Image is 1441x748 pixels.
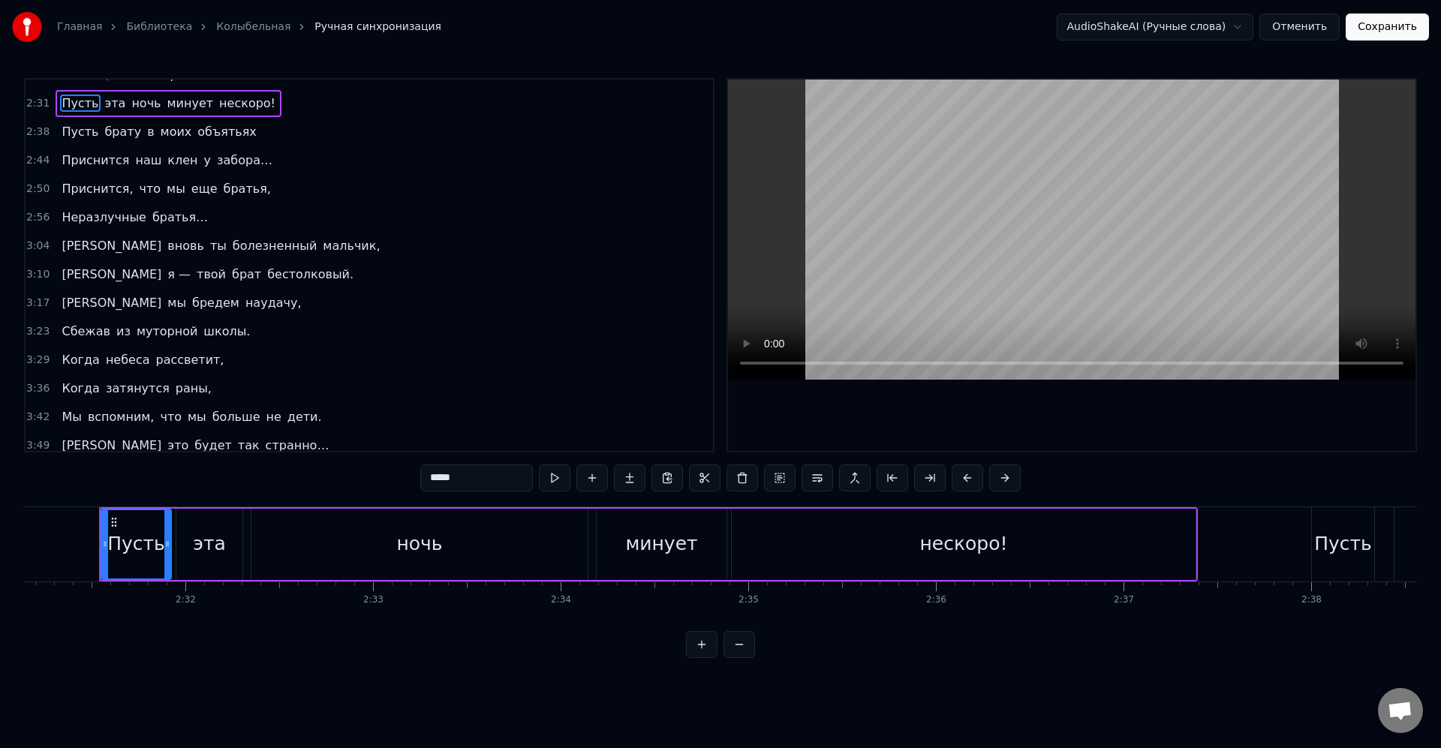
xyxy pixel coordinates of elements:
span: Ручная синхронизация [314,20,441,35]
div: нескоро! [919,530,1007,558]
span: вновь [166,237,206,254]
span: Неразлучные [60,209,147,226]
span: еще [190,180,219,197]
div: 2:32 [176,594,196,606]
div: 2:34 [551,594,571,606]
span: больше [211,408,262,425]
span: болезненный [231,237,319,254]
span: бредем [191,294,241,311]
span: муторной [135,323,199,340]
span: дети. [286,408,323,425]
span: клен [166,152,199,169]
span: мы [186,408,208,425]
span: 2:50 [26,182,50,197]
a: Библиотека [126,20,192,35]
a: Главная [57,20,102,35]
span: Сбежав [60,323,112,340]
span: 3:42 [26,410,50,425]
span: Когда [60,351,101,368]
span: 3:49 [26,438,50,453]
div: 2:38 [1301,594,1322,606]
button: Отменить [1259,14,1340,41]
span: не [265,408,283,425]
div: ночь [396,530,442,558]
span: мы [165,180,187,197]
span: брат [230,266,263,283]
span: моих [159,123,194,140]
span: Приснится, [60,180,134,197]
span: Мы [60,408,83,425]
nav: breadcrumb [57,20,441,35]
span: Когда [60,380,101,397]
span: небеса [104,351,152,368]
div: 2:36 [926,594,946,606]
span: брату [104,123,143,140]
span: я — [166,266,192,283]
span: затянутся [104,380,171,397]
span: ты [209,237,228,254]
a: Колыбельная [216,20,290,35]
span: эта [104,95,128,112]
span: так [236,437,261,454]
span: 2:31 [26,96,50,111]
span: [PERSON_NAME] [60,266,163,283]
span: мальчик, [321,237,381,254]
span: 3:36 [26,381,50,396]
a: Открытый чат [1378,688,1423,733]
span: братья… [151,209,209,226]
span: [PERSON_NAME] [60,437,163,454]
span: 3:04 [26,239,50,254]
span: 3:17 [26,296,50,311]
span: твой [195,266,227,283]
div: 2:37 [1114,594,1134,606]
span: 3:10 [26,267,50,282]
span: [PERSON_NAME] [60,294,163,311]
span: мы [166,294,188,311]
span: что [158,408,183,425]
span: школы. [202,323,251,340]
span: это [166,437,190,454]
span: Пусть [60,123,100,140]
div: эта [193,530,226,558]
div: 2:33 [363,594,384,606]
span: братья, [222,180,272,197]
span: наш [134,152,163,169]
button: Сохранить [1346,14,1429,41]
span: из [115,323,132,340]
span: объятьях [196,123,257,140]
span: бестолковый. [266,266,355,283]
span: рассветит, [155,351,226,368]
span: раны, [174,380,213,397]
span: 2:44 [26,153,50,168]
div: Пусть [1314,530,1372,558]
span: Пусть [60,95,100,112]
span: [PERSON_NAME] [60,237,163,254]
span: забора… [215,152,274,169]
span: будет [193,437,233,454]
img: youka [12,12,42,42]
span: 3:29 [26,353,50,368]
span: ночь [130,95,162,112]
span: Приснится [60,152,131,169]
span: минует [166,95,215,112]
span: в [146,123,155,140]
div: минует [625,530,697,558]
span: наудачу, [244,294,303,311]
span: странно… [264,437,331,454]
div: Пусть [107,530,165,558]
span: что [138,180,163,197]
span: 2:38 [26,125,50,140]
div: 2:35 [739,594,759,606]
span: нескоро! [218,95,277,112]
span: 2:56 [26,210,50,225]
span: у [203,152,212,169]
span: вспомним, [86,408,156,425]
span: 3:23 [26,324,50,339]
